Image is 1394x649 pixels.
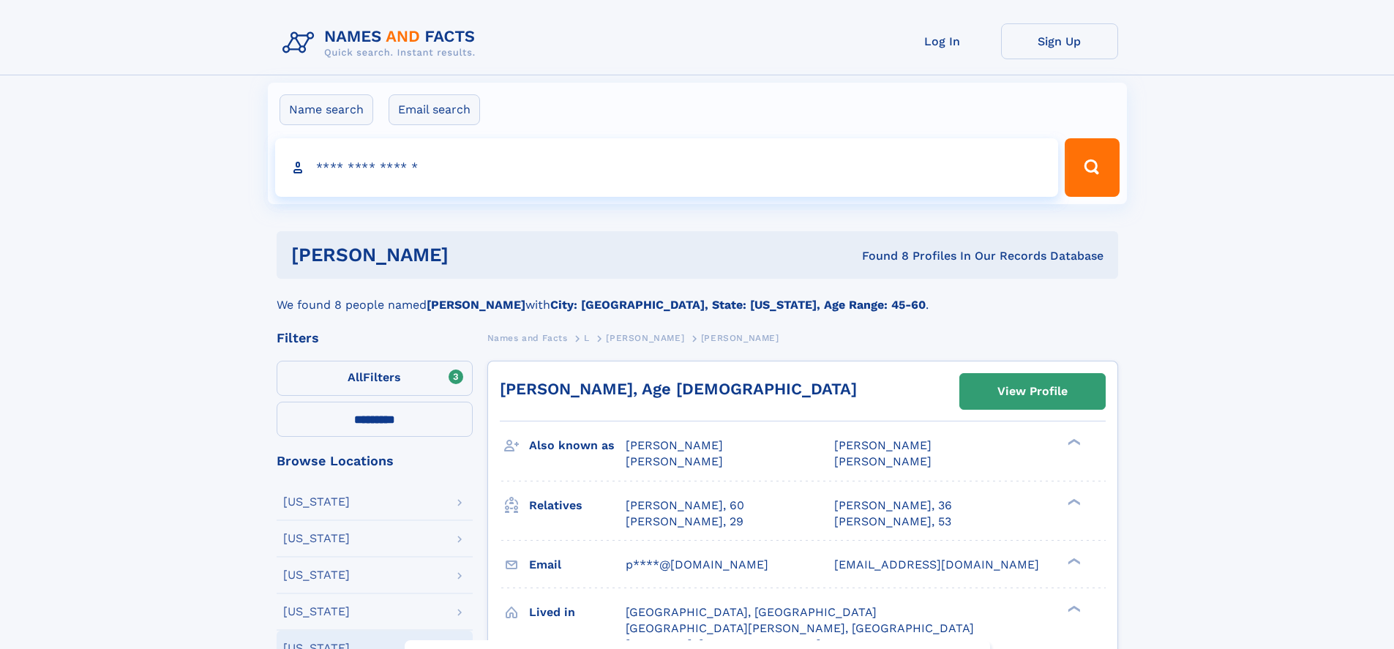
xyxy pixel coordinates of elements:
span: [PERSON_NAME] [626,454,723,468]
div: Found 8 Profiles In Our Records Database [655,248,1103,264]
input: search input [275,138,1059,197]
div: Browse Locations [277,454,473,468]
a: Log In [884,23,1001,59]
a: View Profile [960,374,1105,409]
a: [PERSON_NAME], Age [DEMOGRAPHIC_DATA] [500,380,857,398]
span: [GEOGRAPHIC_DATA][PERSON_NAME], [GEOGRAPHIC_DATA] [626,621,974,635]
div: [US_STATE] [283,496,350,508]
div: Filters [277,331,473,345]
a: [PERSON_NAME], 53 [834,514,951,530]
a: L [584,329,590,347]
a: [PERSON_NAME], 29 [626,514,743,530]
a: [PERSON_NAME], 60 [626,498,744,514]
h3: Lived in [529,600,626,625]
span: [PERSON_NAME] [606,333,684,343]
h3: Also known as [529,433,626,458]
div: ❯ [1064,497,1082,506]
h1: [PERSON_NAME] [291,246,656,264]
a: [PERSON_NAME] [606,329,684,347]
a: Sign Up [1001,23,1118,59]
img: Logo Names and Facts [277,23,487,63]
div: [US_STATE] [283,569,350,581]
button: Search Button [1065,138,1119,197]
b: City: [GEOGRAPHIC_DATA], State: [US_STATE], Age Range: 45-60 [550,298,926,312]
div: [US_STATE] [283,533,350,544]
div: We found 8 people named with . [277,279,1118,314]
div: ❯ [1064,438,1082,447]
span: L [584,333,590,343]
div: View Profile [997,375,1068,408]
h3: Relatives [529,493,626,518]
div: ❯ [1064,556,1082,566]
b: [PERSON_NAME] [427,298,525,312]
span: [EMAIL_ADDRESS][DOMAIN_NAME] [834,558,1039,571]
div: ❯ [1064,604,1082,613]
span: [PERSON_NAME] [834,438,932,452]
span: [PERSON_NAME] [834,454,932,468]
div: [US_STATE] [283,606,350,618]
a: Names and Facts [487,329,568,347]
label: Email search [389,94,480,125]
span: [PERSON_NAME] [626,438,723,452]
span: [GEOGRAPHIC_DATA], [GEOGRAPHIC_DATA] [626,605,877,619]
span: All [348,370,363,384]
a: [PERSON_NAME], 36 [834,498,952,514]
label: Name search [280,94,373,125]
label: Filters [277,361,473,396]
h3: Email [529,552,626,577]
span: [PERSON_NAME] [701,333,779,343]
